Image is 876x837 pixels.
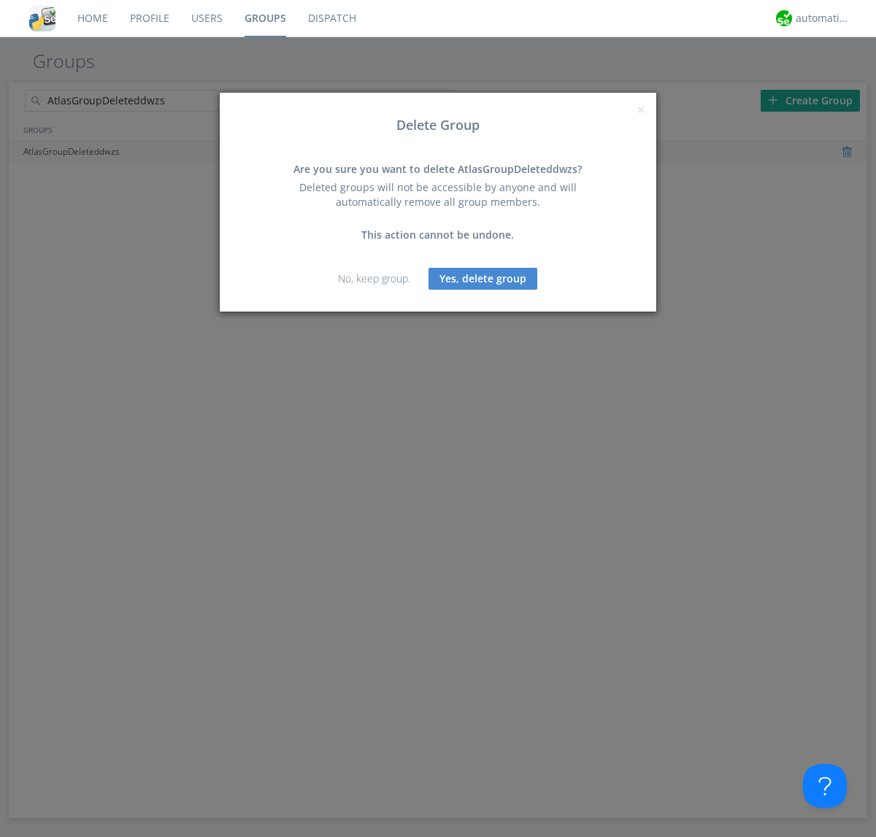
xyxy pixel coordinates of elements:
[281,228,595,242] div: This action cannot be undone.
[637,99,645,120] span: ×
[429,268,537,290] button: Yes, delete group
[281,180,595,209] div: Deleted groups will not be accessible by anyone and will automatically remove all group members.
[29,5,55,31] img: cddb5a64eb264b2086981ab96f4c1ba7
[231,118,645,133] h3: Delete Group
[281,162,595,177] div: Are you sure you want to delete AtlasGroupDeleteddwzs?
[796,11,850,26] div: automation+atlas
[776,10,792,26] img: d2d01cd9b4174d08988066c6d424eccd
[338,271,410,285] a: No, keep group.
